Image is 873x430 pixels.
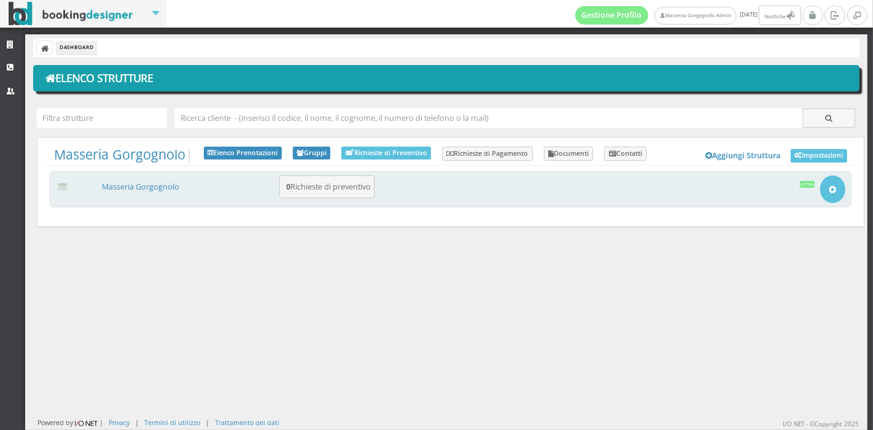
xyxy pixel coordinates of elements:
a: Privacy [109,418,130,427]
a: Contatti [604,147,646,161]
a: Gruppi [293,147,331,160]
b: 0 [287,182,291,192]
img: BookingDesigner.com [9,2,133,26]
li: Dashboard [56,41,96,55]
a: Impostazioni [791,149,847,163]
a: Trattamento dei dati [215,418,279,427]
a: Elenco Prenotazioni [204,147,282,160]
div: Attiva [800,181,815,187]
div: | [206,418,209,427]
button: Notifiche [759,6,801,25]
input: Ricerca cliente - (inserisci il codice, il nome, il cognome, il numero di telefono o la mail) [175,108,803,128]
a: Masseria Gorgognolo [54,145,185,163]
div: Powered by | [37,418,103,428]
img: 0603869b585f11eeb13b0a069e529790_max100.png [56,183,70,191]
a: Documenti [544,147,594,161]
span: | [54,147,193,163]
a: Masseria Gorgognolo [102,182,179,192]
span: [DATE] [575,6,803,25]
div: | [135,418,139,427]
a: Aggiungi Struttura [699,147,788,165]
input: Filtra strutture [37,108,167,128]
a: Richieste di Pagamento [442,147,533,161]
a: Masseria Gorgognolo Admin [654,7,737,25]
a: Gestione Profilo [575,6,649,25]
a: Termini di utilizzo [144,418,200,427]
h1: Elenco Strutture [42,68,852,89]
img: ionet_small_logo.png [73,418,99,428]
h5: Richieste di preventivo [283,182,371,191]
button: 0Richieste di preventivo [279,175,374,198]
a: Richieste di Preventivo [341,147,431,159]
